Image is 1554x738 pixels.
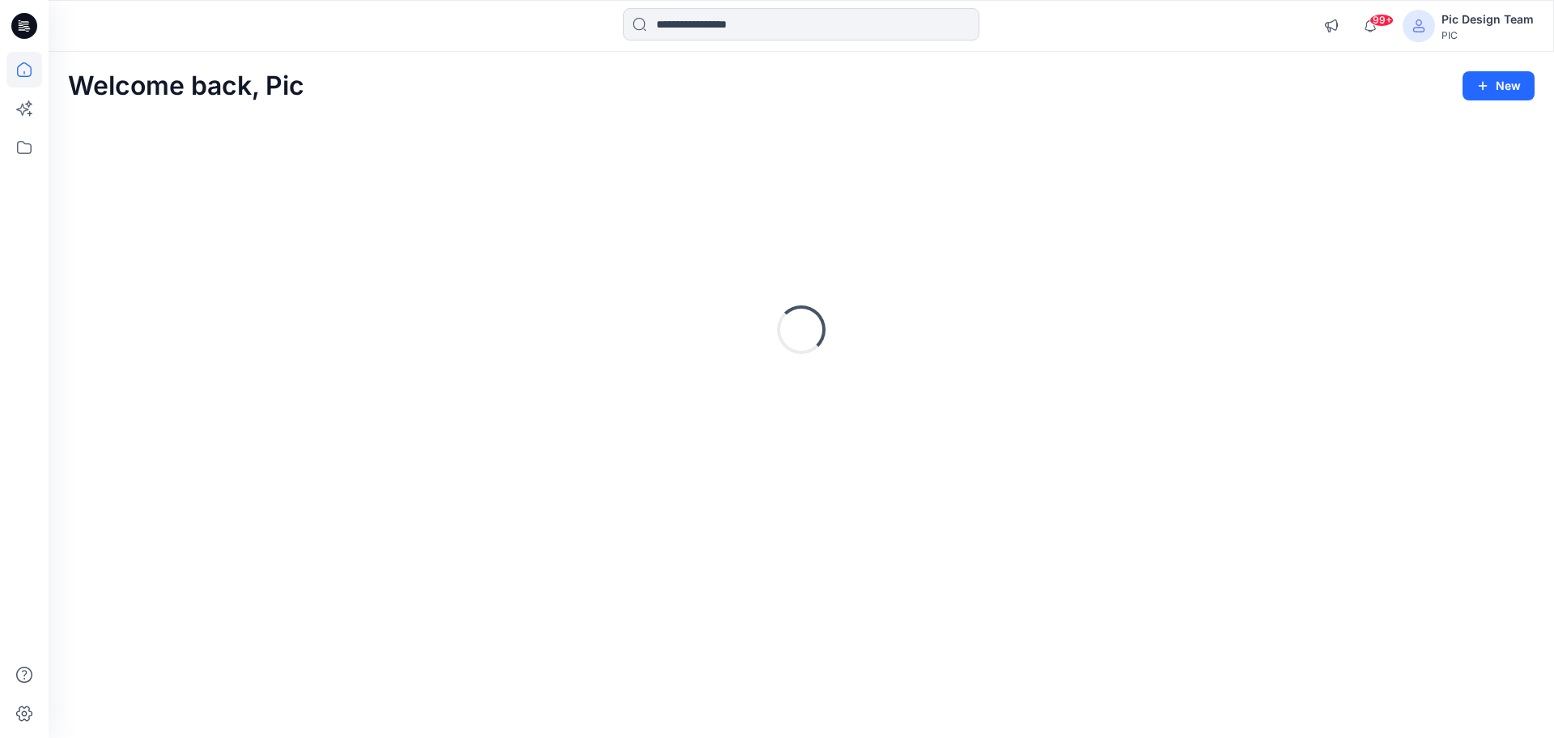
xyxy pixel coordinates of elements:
div: Pic Design Team [1441,10,1534,29]
span: 99+ [1369,14,1394,27]
svg: avatar [1412,19,1425,32]
div: PIC [1441,29,1534,41]
button: New [1463,71,1535,100]
h2: Welcome back, Pic [68,71,304,101]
